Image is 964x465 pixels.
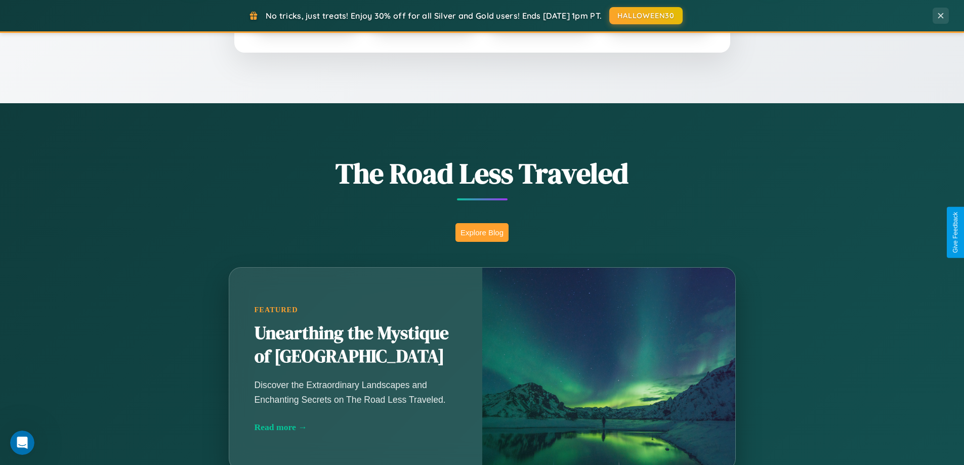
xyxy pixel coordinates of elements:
button: HALLOWEEN30 [609,7,683,24]
div: Give Feedback [952,212,959,253]
p: Discover the Extraordinary Landscapes and Enchanting Secrets on The Road Less Traveled. [255,378,457,406]
iframe: Intercom live chat [10,431,34,455]
button: Explore Blog [455,223,509,242]
div: Read more → [255,422,457,433]
div: Featured [255,306,457,314]
h2: Unearthing the Mystique of [GEOGRAPHIC_DATA] [255,322,457,368]
span: No tricks, just treats! Enjoy 30% off for all Silver and Gold users! Ends [DATE] 1pm PT. [266,11,602,21]
h1: The Road Less Traveled [179,154,786,193]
